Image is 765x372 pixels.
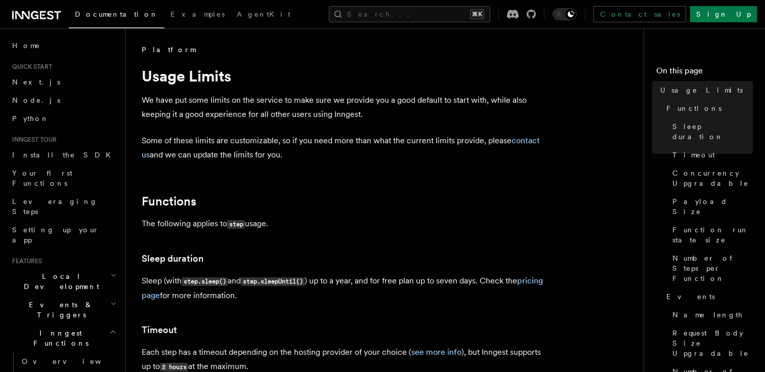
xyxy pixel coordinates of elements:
a: Your first Functions [8,164,119,192]
a: Sign Up [690,6,757,22]
span: Next.js [12,78,60,86]
a: Sleep duration [142,252,203,266]
a: Documentation [69,3,164,28]
a: Home [8,36,119,55]
a: Request Body Size Upgradable [668,324,753,362]
a: Sleep duration [668,117,753,146]
a: see more info [411,347,461,357]
a: Payload Size [668,192,753,221]
span: Setting up your app [12,226,99,244]
span: Examples [171,10,225,18]
code: step.sleepUntil() [241,277,305,286]
a: Contact sales [593,6,686,22]
a: Number of Steps per Function [668,249,753,287]
a: Setting up your app [8,221,119,249]
span: Sleep duration [672,121,753,142]
span: Function run state size [672,225,753,245]
button: Local Development [8,267,119,296]
button: Toggle dark mode [552,8,577,20]
kbd: ⌘K [470,9,484,19]
p: We have put some limits on the service to make sure we provide you a good default to start with, ... [142,93,546,121]
a: Events [662,287,753,306]
span: Features [8,257,42,265]
span: Node.js [12,96,60,104]
a: Overview [18,352,119,370]
h4: On this page [656,65,753,81]
button: Inngest Functions [8,324,119,352]
span: Payload Size [672,196,753,217]
span: Python [12,114,49,122]
span: Inngest Functions [8,328,109,348]
a: Functions [662,99,753,117]
span: Install the SDK [12,151,117,159]
button: Search...⌘K [329,6,490,22]
a: Python [8,109,119,128]
button: Events & Triggers [8,296,119,324]
a: Usage Limits [656,81,753,99]
span: Functions [666,103,721,113]
a: Function run state size [668,221,753,249]
a: Install the SDK [8,146,119,164]
span: Your first Functions [12,169,72,187]
span: Number of Steps per Function [672,253,753,283]
span: Timeout [672,150,715,160]
code: step [227,220,245,229]
h1: Usage Limits [142,67,546,85]
span: Usage Limits [660,85,743,95]
a: Node.js [8,91,119,109]
span: Concurrency Upgradable [672,168,753,188]
a: Examples [164,3,231,27]
a: AgentKit [231,3,296,27]
span: Local Development [8,271,110,292]
code: step.sleep() [182,277,228,286]
span: Quick start [8,63,52,71]
a: Concurrency Upgradable [668,164,753,192]
span: Name length [672,310,743,320]
span: Platform [142,45,195,55]
a: Functions [142,194,196,209]
a: Timeout [142,323,177,337]
span: Request Body Size Upgradable [672,328,753,358]
span: Inngest tour [8,136,57,144]
span: Documentation [75,10,158,18]
p: The following applies to usage. [142,217,546,231]
a: Name length [668,306,753,324]
span: Overview [22,357,126,365]
span: Events & Triggers [8,300,110,320]
span: Events [666,292,715,302]
span: Leveraging Steps [12,197,98,216]
a: Leveraging Steps [8,192,119,221]
span: Home [12,40,40,51]
p: Some of these limits are customizable, so if you need more than what the current limits provide, ... [142,134,546,162]
span: AgentKit [237,10,290,18]
a: Timeout [668,146,753,164]
p: Sleep (with and ) up to a year, and for free plan up to seven days. Check the for more information. [142,274,546,303]
a: Next.js [8,73,119,91]
code: 2 hours [160,363,188,371]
